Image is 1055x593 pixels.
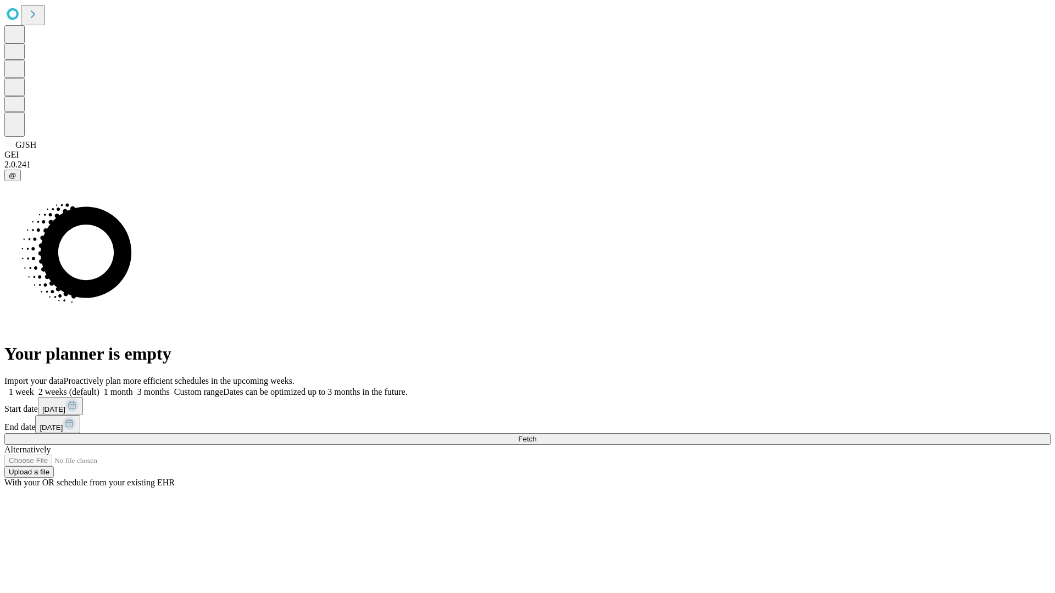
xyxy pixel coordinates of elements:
div: GEI [4,150,1051,160]
span: 1 week [9,387,34,396]
button: [DATE] [38,397,83,415]
div: Start date [4,397,1051,415]
span: [DATE] [40,423,63,432]
span: With your OR schedule from your existing EHR [4,478,175,487]
button: Fetch [4,433,1051,445]
span: 3 months [137,387,170,396]
h1: Your planner is empty [4,344,1051,364]
button: @ [4,170,21,181]
span: Custom range [174,387,223,396]
span: Dates can be optimized up to 3 months in the future. [223,387,407,396]
span: 2 weeks (default) [38,387,99,396]
button: Upload a file [4,466,54,478]
div: End date [4,415,1051,433]
span: GJSH [15,140,36,149]
span: Import your data [4,376,64,385]
span: Alternatively [4,445,51,454]
span: Fetch [518,435,536,443]
span: 1 month [104,387,133,396]
span: Proactively plan more efficient schedules in the upcoming weeks. [64,376,295,385]
button: [DATE] [35,415,80,433]
span: @ [9,171,16,180]
span: [DATE] [42,405,65,413]
div: 2.0.241 [4,160,1051,170]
